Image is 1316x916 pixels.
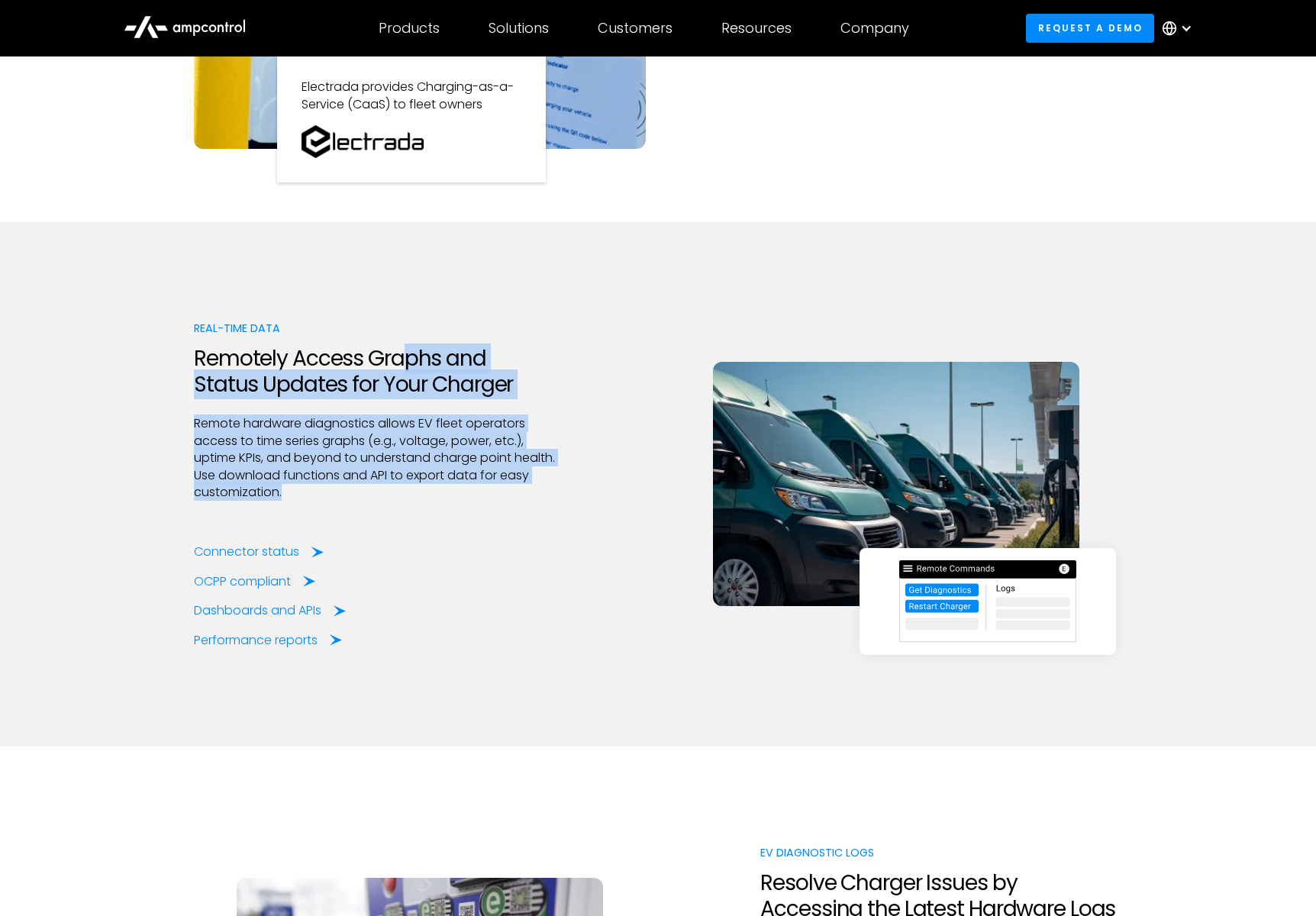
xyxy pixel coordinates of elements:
[194,320,556,337] div: Real-time Data
[1026,14,1154,42] a: Request a demo
[489,20,549,37] div: Solutions
[194,543,324,560] a: Connector status
[302,79,521,113] p: Electrada provides Charging-as-a-Service (CaaS) to fleet owners
[721,20,792,37] div: Resources
[194,632,342,649] a: Performance reports
[379,20,440,37] div: Products
[598,20,673,37] div: Customers
[194,602,321,619] div: Dashboards and APIs
[840,20,909,37] div: Company
[194,415,556,501] p: Remote hardware diagnostics allows EV fleet operators access to time series graphs (e.g., voltage...
[194,602,346,619] a: Dashboards and APIs
[194,573,291,590] div: OCPP compliant
[302,125,424,158] img: Watt EV Logo Real
[760,844,1122,861] div: EV Diagnostic logs
[194,543,299,560] div: Connector status
[194,346,556,397] h2: Remotely Access Graphs and Status Updates for Your Charger
[194,632,318,649] div: Performance reports
[194,573,315,590] a: OCPP compliant
[713,362,1079,606] img: Ampcontrol Real-Time Data with Remote Diagnostics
